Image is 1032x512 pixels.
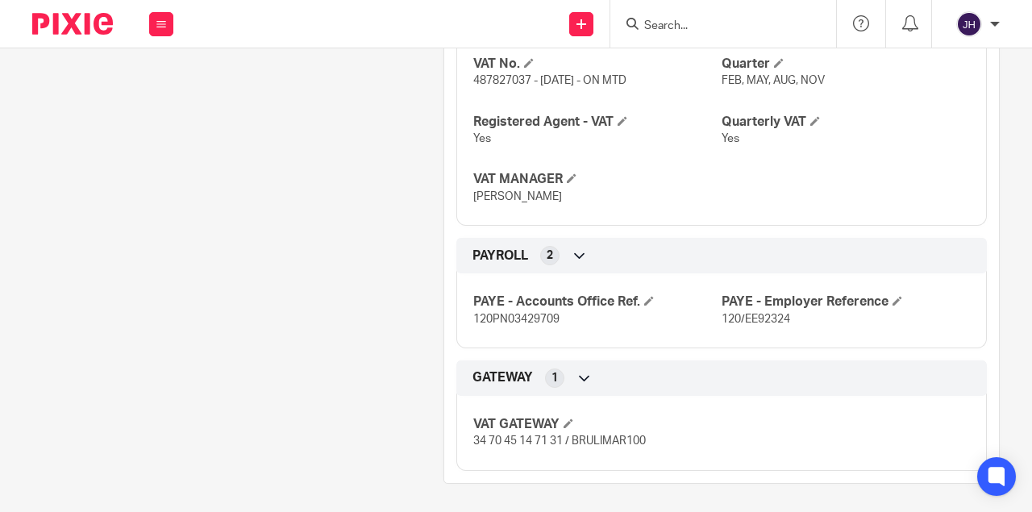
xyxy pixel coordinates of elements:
h4: Quarterly VAT [722,114,970,131]
img: svg%3E [956,11,982,37]
h4: VAT GATEWAY [473,416,722,433]
span: FEB, MAY, AUG, NOV [722,75,825,86]
h4: VAT MANAGER [473,171,722,188]
h4: VAT No. [473,56,722,73]
span: Yes [722,133,739,144]
span: Yes [473,133,491,144]
span: 120/EE92324 [722,314,790,325]
span: 2 [547,248,553,264]
h4: Registered Agent - VAT [473,114,722,131]
h4: PAYE - Accounts Office Ref. [473,293,722,310]
span: 487827037 - [DATE] - ON MTD [473,75,626,86]
span: PAYROLL [472,248,528,264]
input: Search [643,19,788,34]
img: Pixie [32,13,113,35]
span: [PERSON_NAME] [473,191,562,202]
span: 1 [551,370,558,386]
span: GATEWAY [472,369,533,386]
span: 120PN03429709 [473,314,560,325]
h4: Quarter [722,56,970,73]
span: 34 70 45 14 71 31 / BRULIMAR100 [473,435,646,447]
h4: PAYE - Employer Reference [722,293,970,310]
